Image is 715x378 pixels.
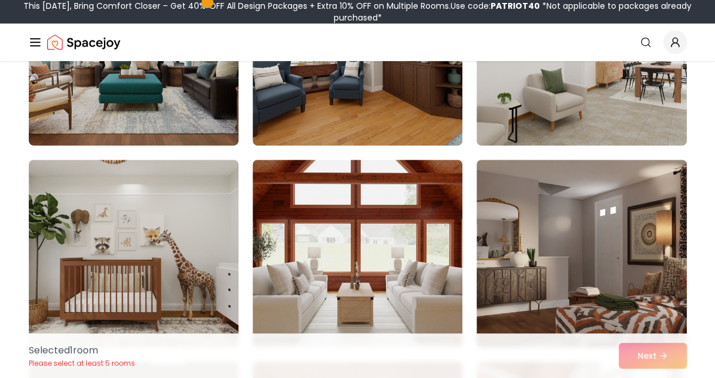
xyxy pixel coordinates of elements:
[29,160,239,347] img: Room room-4
[29,359,135,368] p: Please select at least 5 rooms
[47,31,120,54] img: Spacejoy Logo
[28,23,687,61] nav: Global
[47,31,120,54] a: Spacejoy
[476,160,686,347] img: Room room-6
[29,343,135,357] p: Selected 1 room
[253,160,462,347] img: Room room-5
